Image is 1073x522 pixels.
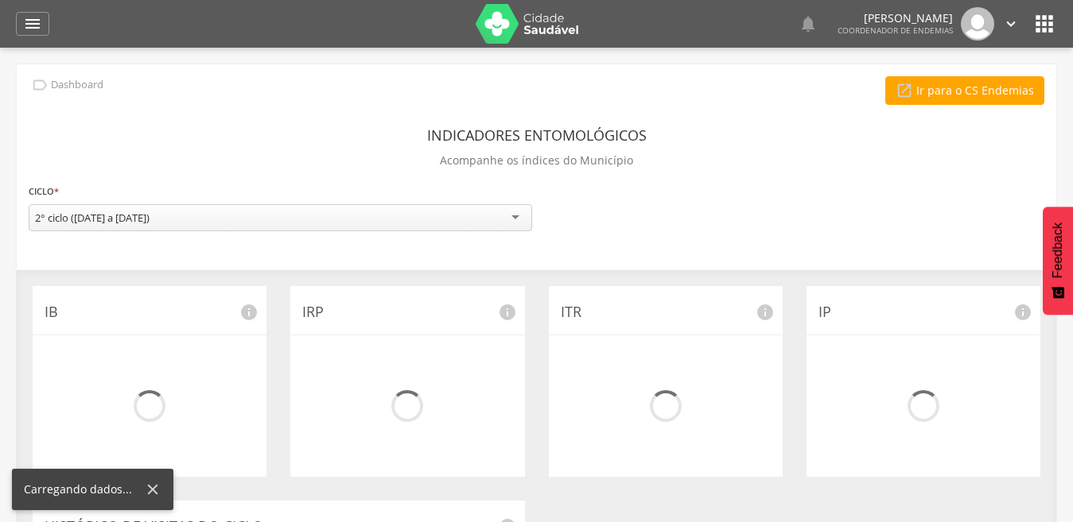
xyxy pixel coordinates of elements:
[31,76,49,94] i: 
[29,183,59,200] label: Ciclo
[1013,303,1032,322] i: info
[427,121,647,149] header: Indicadores Entomológicos
[838,13,953,24] p: [PERSON_NAME]
[1043,207,1073,315] button: Feedback - Mostrar pesquisa
[896,82,913,99] i: 
[1032,11,1057,37] i: 
[838,25,953,36] span: Coordenador de Endemias
[24,481,144,497] div: Carregando dados...
[302,302,512,323] p: IRP
[16,12,49,36] a: 
[818,302,1028,323] p: IP
[799,7,818,41] a: 
[45,302,255,323] p: IB
[35,211,150,225] div: 2° ciclo ([DATE] a [DATE])
[1002,15,1020,33] i: 
[799,14,818,33] i: 
[440,149,633,172] p: Acompanhe os índices do Município
[239,303,259,322] i: info
[498,303,517,322] i: info
[885,76,1044,105] a: Ir para o CS Endemias
[23,14,42,33] i: 
[756,303,775,322] i: info
[1051,222,1065,278] span: Feedback
[561,302,771,323] p: ITR
[1002,7,1020,41] a: 
[51,79,103,91] p: Dashboard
